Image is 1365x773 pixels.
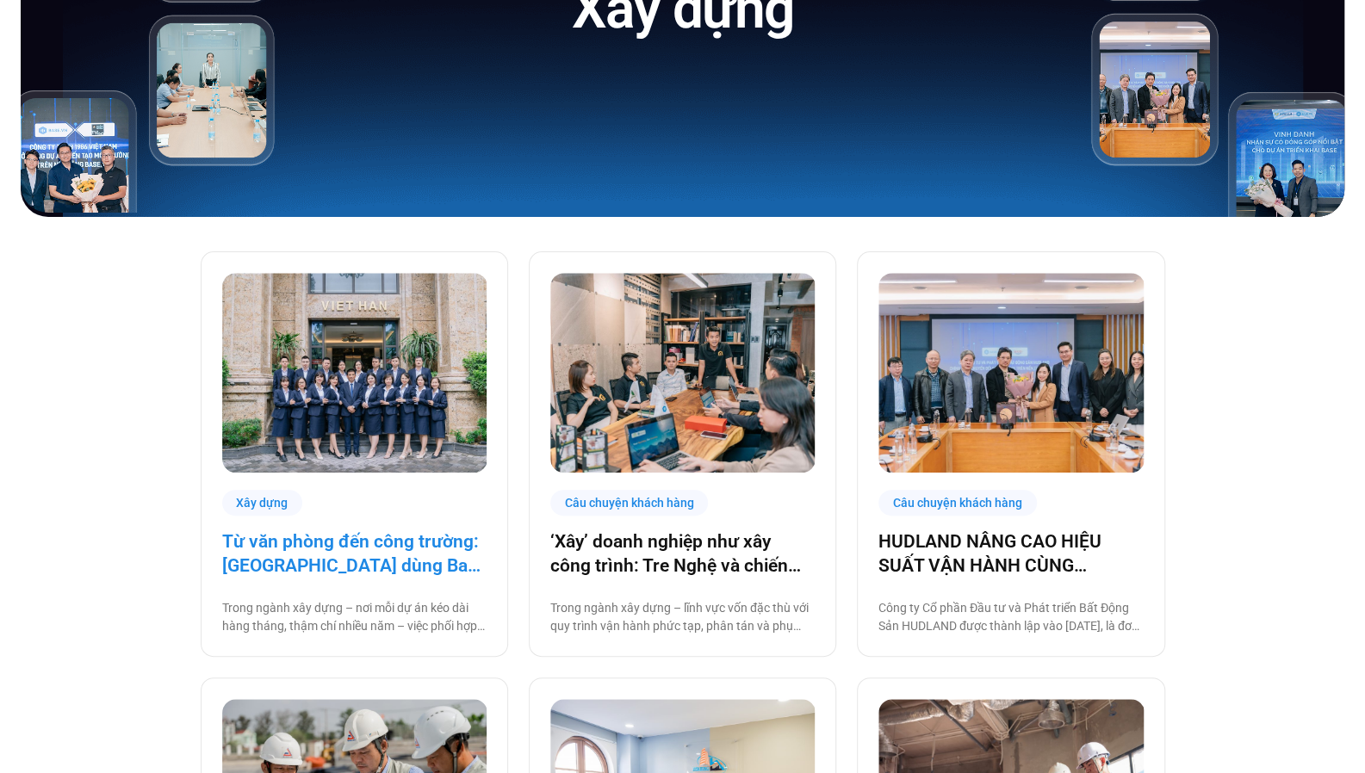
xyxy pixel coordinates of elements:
p: Trong ngành xây dựng – nơi mỗi dự án kéo dài hàng tháng, thậm chí nhiều năm – việc phối hợp giữa ... [222,599,487,635]
a: HUDLAND NÂNG CAO HIỆU SUẤT VẬN HÀNH CÙNG [DOMAIN_NAME] [878,529,1143,578]
a: Từ văn phòng đến công trường: [GEOGRAPHIC_DATA] dùng Base số hóa hệ thống quản trị [222,529,487,578]
div: Câu chuyện khách hàng [878,490,1037,516]
a: ‘Xây’ doanh nghiệp như xây công trình: Tre Nghệ và chiến lược chuyển đổi từ gốc [550,529,815,578]
p: Công ty Cổ phần Đầu tư và Phát triển Bất Động Sản HUDLAND được thành lập vào [DATE], là đơn vị th... [878,599,1143,635]
div: Câu chuyện khách hàng [550,490,709,516]
p: Trong ngành xây dựng – lĩnh vực vốn đặc thù với quy trình vận hành phức tạp, phân tán và phụ thuộ... [550,599,815,635]
div: Xây dựng [222,490,303,516]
